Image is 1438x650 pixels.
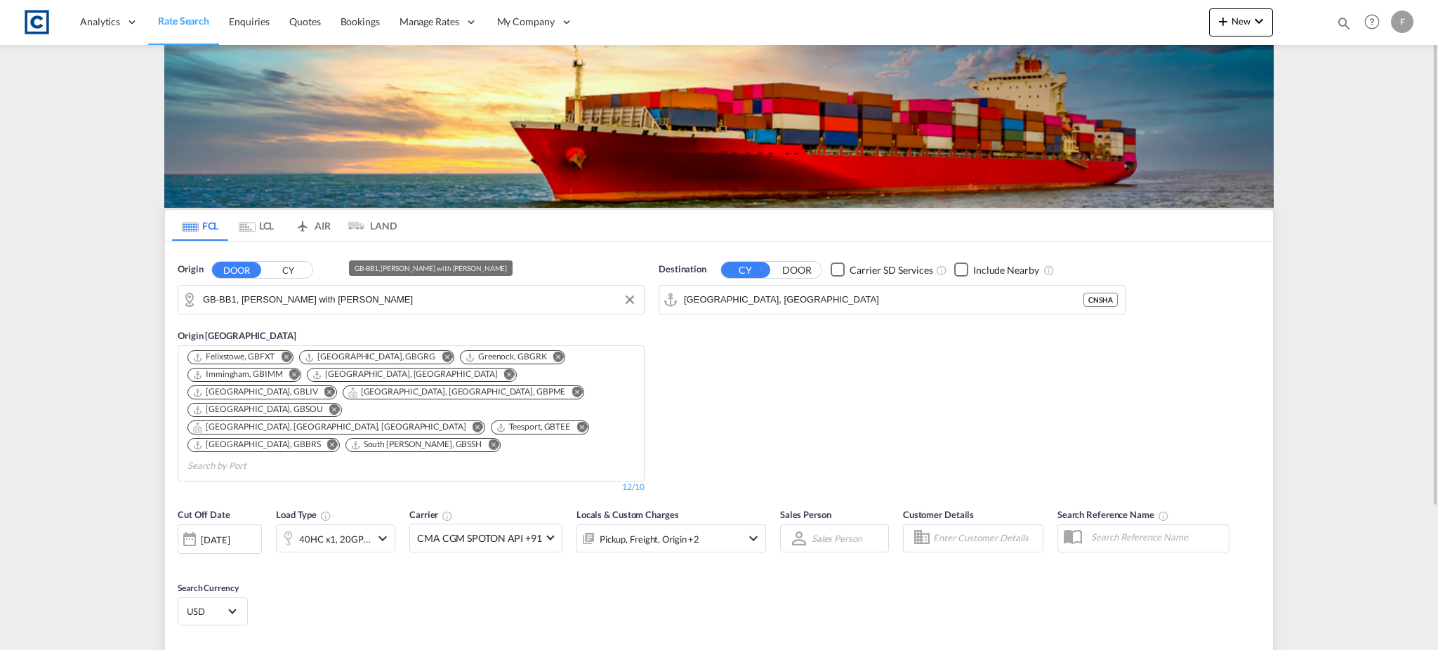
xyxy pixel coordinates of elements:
div: Press delete to remove this chip. [192,369,285,380]
md-icon: Your search will be saved by the below given name [1158,510,1169,522]
div: 40HC x1 20GP x1 [299,529,371,549]
span: New [1215,15,1267,27]
md-datepicker: Select [178,552,188,571]
span: My Company [497,15,555,29]
input: Search Reference Name [1084,526,1229,548]
span: Sales Person [780,509,831,520]
input: Enter Customer Details [933,528,1038,549]
div: Press delete to remove this chip. [192,351,277,363]
div: Pickup Freight Origin Origin Custom Factory Stuffingicon-chevron-down [576,524,766,552]
span: Enquiries [229,15,270,27]
md-tab-item: LAND [341,210,397,241]
span: CMA CGM SPOTON API +91 [417,531,542,545]
span: Analytics [80,15,120,29]
img: 1fdb9190129311efbfaf67cbb4249bed.jpeg [21,6,53,38]
button: Remove [279,369,301,383]
span: Search Currency [178,583,239,593]
div: Press delete to remove this chip. [192,404,326,416]
md-select: Sales Person [810,528,864,548]
div: Press delete to remove this chip. [496,421,574,433]
div: Grangemouth, GBGRG [304,351,435,363]
button: Remove [562,386,583,400]
md-tab-item: LCL [228,210,284,241]
span: Origin [178,263,203,277]
md-pagination-wrapper: Use the left and right arrow keys to navigate between tabs [172,210,397,241]
div: [DATE] [178,524,262,554]
button: Remove [318,439,339,453]
span: USD [187,605,226,618]
button: CY [263,262,312,278]
div: GB-BB1, [PERSON_NAME] with [PERSON_NAME] [355,260,507,276]
md-icon: icon-information-outline [320,510,331,522]
span: Help [1360,10,1384,34]
span: Bookings [341,15,380,27]
button: Remove [479,439,500,453]
div: Press delete to remove this chip. [348,386,569,398]
button: DOOR [772,262,822,278]
md-icon: The selected Trucker/Carrierwill be displayed in the rate results If the rates are from another f... [442,510,453,522]
button: Remove [543,351,565,365]
input: Chips input. [187,455,321,477]
div: Press delete to remove this chip. [350,439,484,451]
button: Remove [433,351,454,365]
div: Bristol, GBBRS [192,439,321,451]
button: Remove [463,421,484,435]
md-icon: icon-airplane [294,218,311,228]
md-icon: icon-chevron-down [745,530,762,547]
span: Locals & Custom Charges [576,509,679,520]
md-checkbox: Checkbox No Ink [831,263,933,277]
div: Liverpool, GBLIV [192,386,318,398]
div: Press delete to remove this chip. [192,421,469,433]
div: Teesport, GBTEE [496,421,571,433]
div: 12/10 [622,482,645,493]
div: Portsmouth, HAM, GBPME [348,386,566,398]
div: Southampton, GBSOU [192,404,323,416]
div: Press delete to remove this chip. [304,351,438,363]
md-tab-item: AIR [284,210,341,241]
div: Include Nearby [973,263,1039,277]
span: Quotes [289,15,320,27]
div: Press delete to remove this chip. [192,439,324,451]
button: Remove [495,369,516,383]
md-checkbox: Checkbox No Ink [954,263,1039,277]
div: F [1391,11,1413,33]
md-icon: Unchecked: Ignores neighbouring ports when fetching rates.Checked : Includes neighbouring ports w... [1043,265,1055,276]
div: 40HC x1 20GP x1icon-chevron-down [276,524,395,552]
span: Search Reference Name [1057,509,1169,520]
span: Carrier [409,509,453,520]
md-select: Select Currency: $ USDUnited States Dollar [185,601,240,621]
md-chips-wrap: Chips container. Use arrow keys to select chips. [185,346,637,477]
span: Destination [659,263,706,277]
input: Search by Port [684,289,1083,310]
button: icon-plus 400-fgNewicon-chevron-down [1209,8,1273,37]
div: London Gateway Port, GBLGP [312,369,497,380]
span: Load Type [276,509,331,520]
div: Help [1360,10,1391,35]
button: Clear Input [619,289,640,310]
div: Carrier SD Services [850,263,933,277]
span: Manage Rates [400,15,459,29]
button: Remove [320,404,341,418]
md-input-container: GB-BB1, Blackburn with Darwen [178,286,644,314]
div: Press delete to remove this chip. [312,369,500,380]
md-icon: icon-plus 400-fg [1215,13,1232,29]
md-icon: icon-chevron-down [1251,13,1267,29]
button: CY [721,262,770,278]
div: CNSHA [1083,293,1118,307]
button: Remove [272,351,293,365]
div: Greenock, GBGRK [465,351,547,363]
div: Press delete to remove this chip. [465,351,550,363]
md-icon: icon-chevron-down [374,530,391,547]
div: Immingham, GBIMM [192,369,282,380]
button: Remove [315,386,336,400]
div: [DATE] [201,533,230,546]
div: Pickup Freight Origin Origin Custom Factory Stuffing [600,529,699,549]
md-tab-item: FCL [172,210,228,241]
img: LCL+%26+FCL+BACKGROUND.png [164,45,1274,208]
span: Customer Details [903,509,974,520]
div: South Shields, GBSSH [350,439,482,451]
md-icon: icon-magnify [1336,15,1352,31]
button: Remove [567,421,588,435]
input: Search by Door [203,289,637,310]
